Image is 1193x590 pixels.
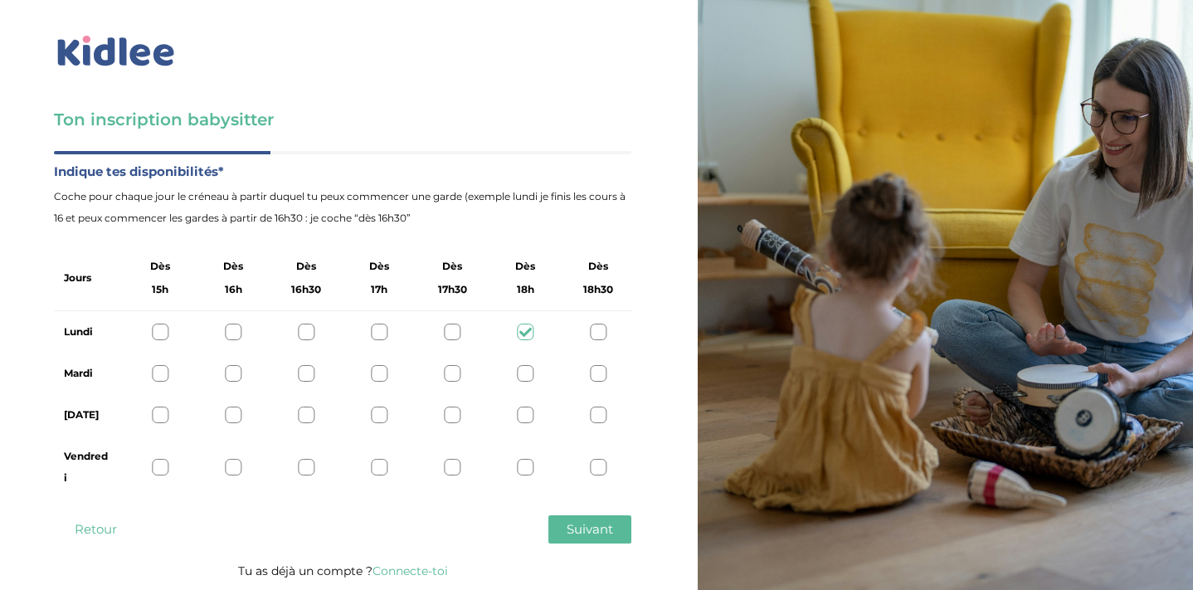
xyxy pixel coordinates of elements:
span: Dès [369,256,389,277]
span: Dès [515,256,535,277]
span: 18h [517,279,534,300]
a: Connecte-toi [373,563,448,578]
span: 16h [225,279,242,300]
span: 15h [152,279,168,300]
span: 18h30 [583,279,613,300]
span: 17h30 [438,279,467,300]
span: Dès [296,256,316,277]
p: Tu as déjà un compte ? [54,560,631,582]
label: Mardi [64,363,110,384]
label: Vendredi [64,446,110,489]
span: Dès [150,256,170,277]
label: Indique tes disponibilités* [54,161,631,183]
span: 17h [371,279,387,300]
img: logo_kidlee_bleu [54,32,178,71]
span: Dès [588,256,608,277]
span: Dès [442,256,462,277]
label: Jours [64,267,91,289]
button: Suivant [548,515,631,544]
h3: Ton inscription babysitter [54,108,631,131]
label: Lundi [64,321,110,343]
span: Dès [223,256,243,277]
button: Retour [54,515,137,544]
span: Coche pour chaque jour le créneau à partir duquel tu peux commencer une garde (exemple lundi je f... [54,186,631,229]
span: 16h30 [291,279,321,300]
span: Suivant [567,521,613,537]
label: [DATE] [64,404,110,426]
